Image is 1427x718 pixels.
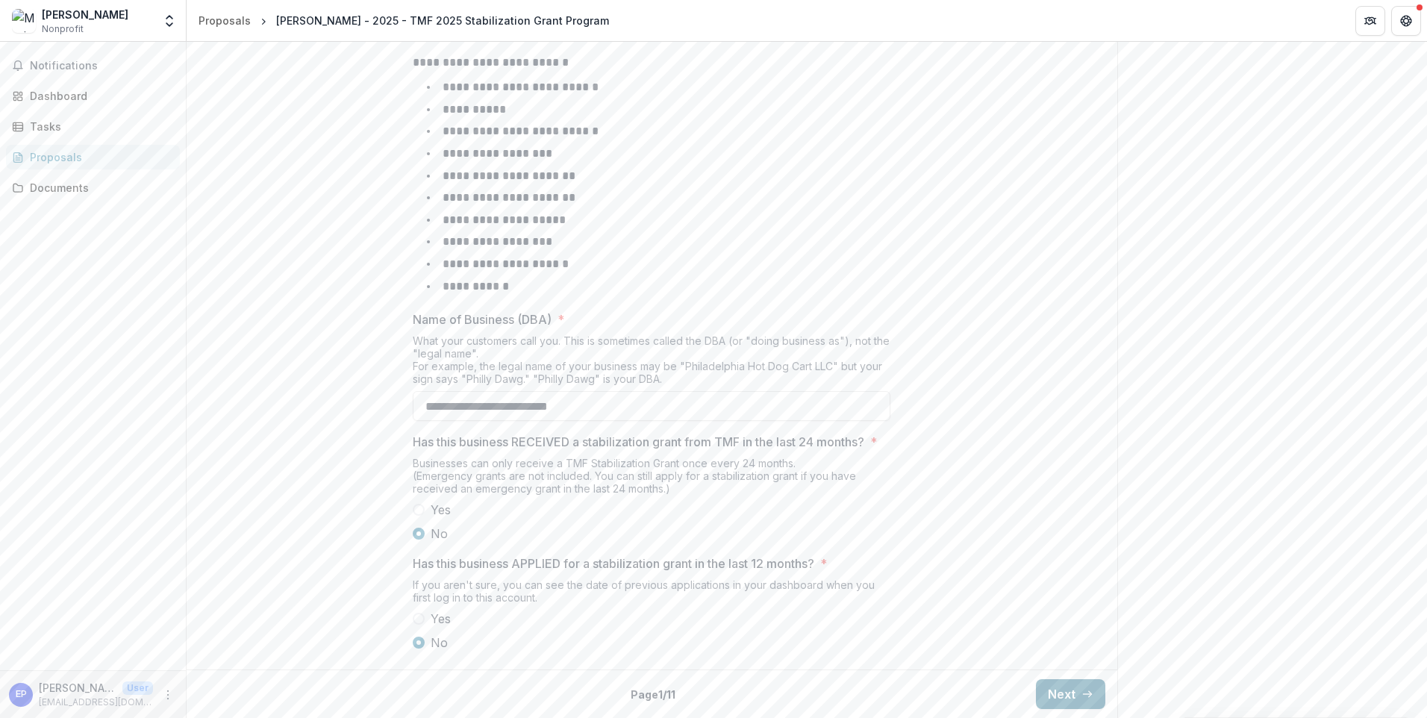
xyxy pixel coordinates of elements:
[1391,6,1421,36] button: Get Help
[42,22,84,36] span: Nonprofit
[413,310,552,328] p: Name of Business (DBA)
[1355,6,1385,36] button: Partners
[159,686,177,704] button: More
[12,9,36,33] img: Maria Paulino
[431,610,451,628] span: Yes
[413,433,864,451] p: Has this business RECEIVED a stabilization grant from TMF in the last 24 months?
[30,88,168,104] div: Dashboard
[39,696,153,709] p: [EMAIL_ADDRESS][DOMAIN_NAME]
[39,680,116,696] p: [PERSON_NAME]
[16,690,27,699] div: Estella Paulino
[1036,679,1105,709] button: Next
[6,175,180,200] a: Documents
[193,10,257,31] a: Proposals
[30,180,168,196] div: Documents
[42,7,128,22] div: [PERSON_NAME]
[159,6,180,36] button: Open entity switcher
[631,687,675,702] p: Page 1 / 11
[30,119,168,134] div: Tasks
[413,334,890,391] div: What your customers call you. This is sometimes called the DBA (or "doing business as"), not the ...
[199,13,251,28] div: Proposals
[413,555,814,572] p: Has this business APPLIED for a stabilization grant in the last 12 months?
[6,114,180,139] a: Tasks
[6,54,180,78] button: Notifications
[30,149,168,165] div: Proposals
[193,10,615,31] nav: breadcrumb
[6,84,180,108] a: Dashboard
[431,634,448,652] span: No
[276,13,609,28] div: [PERSON_NAME] - 2025 - TMF 2025 Stabilization Grant Program
[30,60,174,72] span: Notifications
[413,578,890,610] div: If you aren't sure, you can see the date of previous applications in your dashboard when you firs...
[431,525,448,543] span: No
[413,457,890,501] div: Businesses can only receive a TMF Stabilization Grant once every 24 months. (Emergency grants are...
[431,501,451,519] span: Yes
[122,681,153,695] p: User
[6,145,180,169] a: Proposals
